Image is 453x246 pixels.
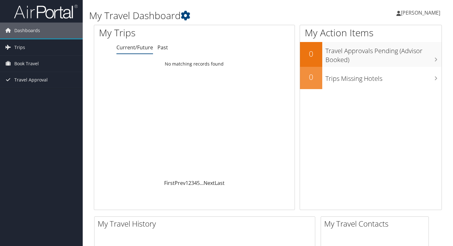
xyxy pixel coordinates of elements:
h2: 0 [300,48,322,59]
h1: My Travel Dashboard [89,9,327,22]
a: 0Trips Missing Hotels [300,67,442,89]
span: Trips [14,39,25,55]
h1: My Action Items [300,26,442,39]
span: [PERSON_NAME] [401,9,440,16]
a: Past [157,44,168,51]
h3: Trips Missing Hotels [325,71,442,83]
span: Travel Approval [14,72,48,88]
a: 5 [197,179,200,186]
h2: My Travel History [98,218,315,229]
td: No matching records found [94,58,295,70]
a: 4 [194,179,197,186]
a: 1 [185,179,188,186]
a: Prev [175,179,185,186]
span: … [200,179,204,186]
span: Book Travel [14,56,39,72]
span: Dashboards [14,23,40,39]
a: Next [204,179,215,186]
a: Current/Future [116,44,153,51]
a: Last [215,179,225,186]
a: 0Travel Approvals Pending (Advisor Booked) [300,42,442,67]
h1: My Trips [99,26,206,39]
a: 2 [188,179,191,186]
a: 3 [191,179,194,186]
a: First [164,179,175,186]
h2: 0 [300,72,322,82]
img: airportal-logo.png [14,4,78,19]
h3: Travel Approvals Pending (Advisor Booked) [325,43,442,64]
a: [PERSON_NAME] [396,3,447,22]
h2: My Travel Contacts [324,218,429,229]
